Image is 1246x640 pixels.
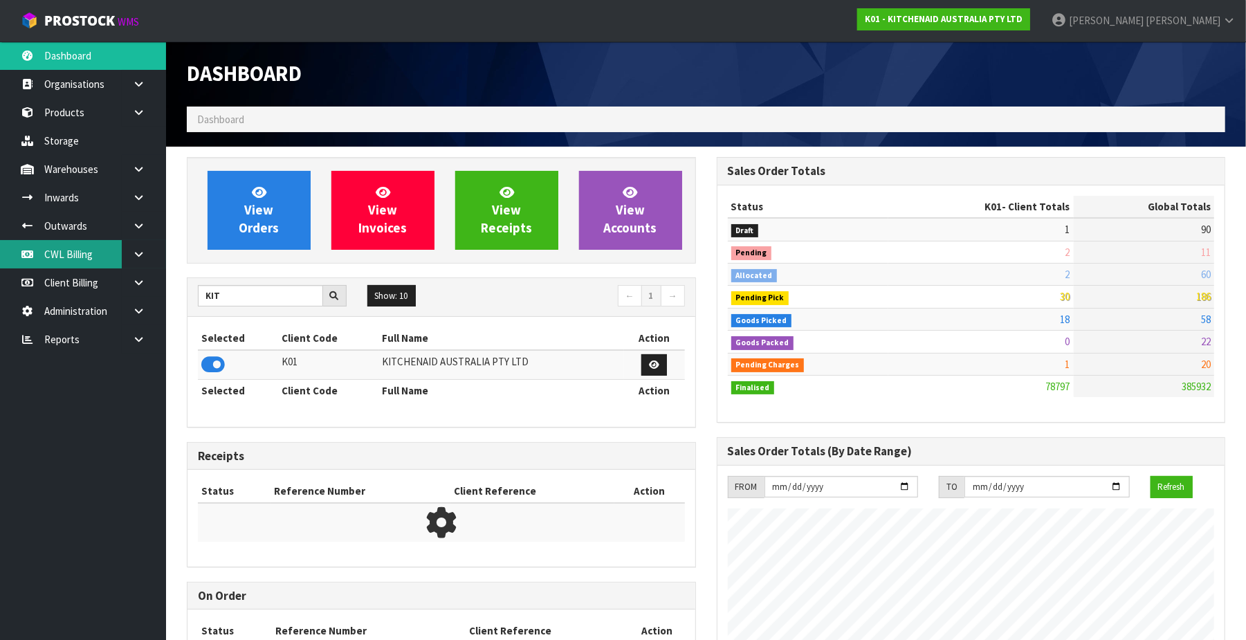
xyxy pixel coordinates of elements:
span: View Accounts [604,184,657,236]
h3: Receipts [198,450,685,463]
th: Client Reference [451,480,615,502]
img: cube-alt.png [21,12,38,29]
span: Allocated [731,269,778,283]
span: 1 [1065,223,1070,236]
th: Status [728,196,888,218]
span: View Receipts [481,184,532,236]
nav: Page navigation [452,285,685,309]
span: Dashboard [197,113,244,126]
h3: Sales Order Totals (By Date Range) [728,445,1215,458]
button: Refresh [1151,476,1193,498]
a: K01 - KITCHENAID AUSTRALIA PTY LTD [857,8,1030,30]
button: Show: 10 [367,285,416,307]
th: Selected [198,380,278,402]
h3: On Order [198,589,685,603]
span: [PERSON_NAME] [1069,14,1144,27]
th: Client Code [278,380,378,402]
span: View Orders [239,184,279,236]
span: 22 [1201,335,1211,348]
th: Client Code [278,327,378,349]
span: View Invoices [358,184,407,236]
td: KITCHENAID AUSTRALIA PTY LTD [379,350,624,380]
span: 186 [1196,290,1211,303]
a: ViewOrders [208,171,311,250]
th: Global Totals [1074,196,1214,218]
span: 78797 [1046,380,1070,393]
span: Goods Packed [731,336,794,350]
span: 20 [1201,358,1211,371]
a: ViewReceipts [455,171,558,250]
span: 1 [1065,358,1070,371]
th: Action [614,480,684,502]
span: 58 [1201,313,1211,326]
a: 1 [641,285,661,307]
span: 18 [1061,313,1070,326]
span: K01 [985,200,1002,213]
th: Full Name [379,327,624,349]
span: 90 [1201,223,1211,236]
h3: Sales Order Totals [728,165,1215,178]
span: 0 [1065,335,1070,348]
div: TO [939,476,964,498]
span: Pending Charges [731,358,805,372]
span: ProStock [44,12,115,30]
span: Draft [731,224,759,238]
span: 30 [1061,290,1070,303]
a: → [661,285,685,307]
span: 385932 [1182,380,1211,393]
a: ViewInvoices [331,171,434,250]
span: Goods Picked [731,314,792,328]
input: Search clients [198,285,323,307]
span: Pending Pick [731,291,789,305]
a: ← [618,285,642,307]
span: [PERSON_NAME] [1146,14,1220,27]
th: Selected [198,327,278,349]
strong: K01 - KITCHENAID AUSTRALIA PTY LTD [865,13,1023,25]
span: 11 [1201,246,1211,259]
th: Action [624,380,685,402]
a: ViewAccounts [579,171,682,250]
th: Reference Number [271,480,451,502]
span: Finalised [731,381,775,395]
span: Pending [731,246,772,260]
th: Full Name [379,380,624,402]
th: Action [624,327,685,349]
span: 2 [1065,268,1070,281]
th: Status [198,480,271,502]
span: 60 [1201,268,1211,281]
th: - Client Totals [888,196,1074,218]
span: 2 [1065,246,1070,259]
td: K01 [278,350,378,380]
span: Dashboard [187,60,302,86]
div: FROM [728,476,764,498]
small: WMS [118,15,139,28]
